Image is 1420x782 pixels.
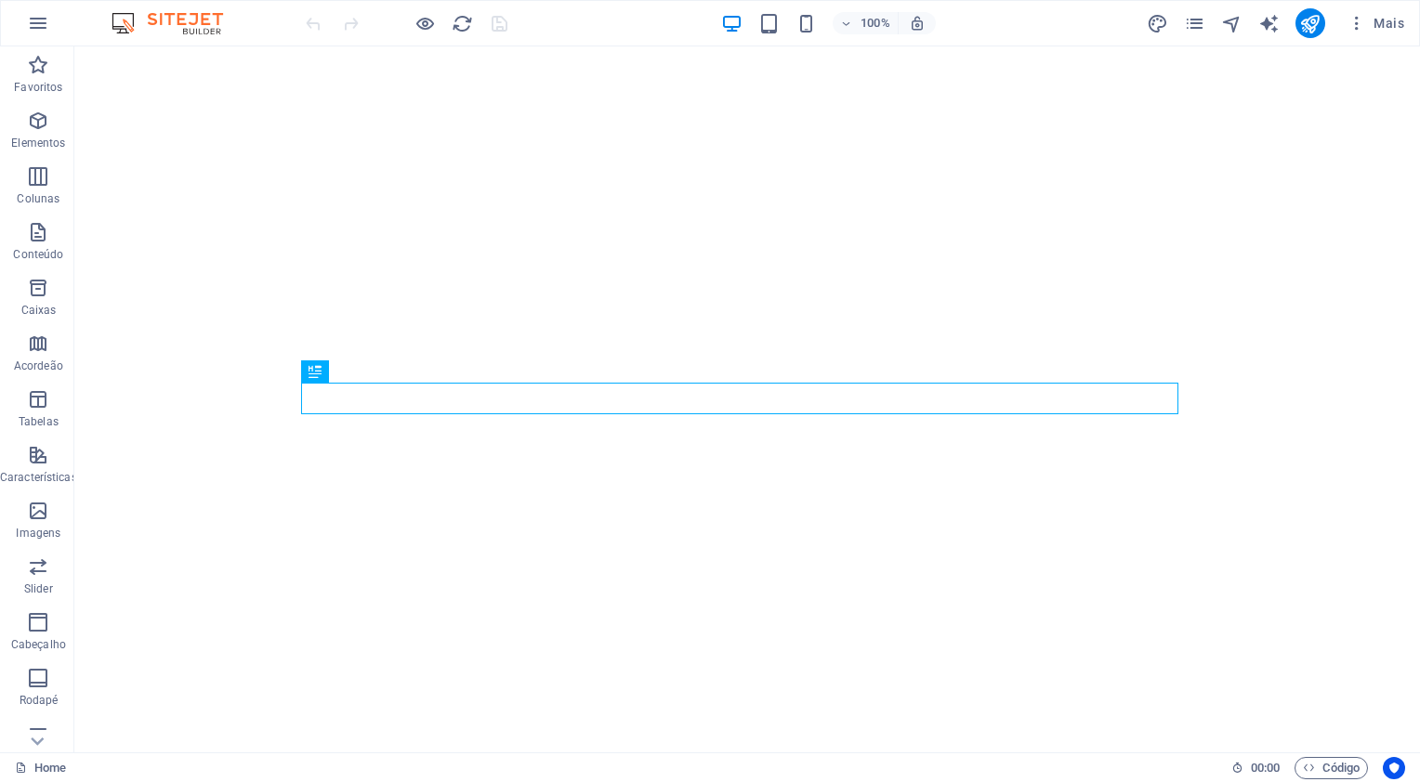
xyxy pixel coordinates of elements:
[1258,12,1281,34] button: text_generator
[414,12,436,34] button: Clique aqui para sair do modo de visualização e continuar editando
[14,80,62,95] p: Favoritos
[21,303,57,318] p: Caixas
[11,136,65,150] p: Elementos
[14,358,63,373] p: Acordeão
[1147,12,1169,34] button: design
[1383,757,1405,779] button: Usercentrics
[451,12,473,34] button: reload
[1348,14,1404,33] span: Mais
[107,12,246,34] img: Editor Logo
[1221,13,1242,34] i: Navegador
[1295,8,1325,38] button: publish
[1264,761,1267,775] span: :
[452,13,473,34] i: Recarregar página
[1251,757,1280,779] span: 00 00
[19,414,59,429] p: Tabelas
[1231,757,1281,779] h6: Tempo de sessão
[13,247,63,262] p: Conteúdo
[11,637,66,652] p: Cabeçalho
[1303,757,1360,779] span: Código
[1184,12,1206,34] button: pages
[909,15,926,32] i: Ao redimensionar, ajusta automaticamente o nível de zoom para caber no dispositivo escolhido.
[1340,8,1412,38] button: Mais
[1295,757,1368,779] button: Código
[1299,13,1321,34] i: Publicar
[17,191,59,206] p: Colunas
[24,581,53,596] p: Slider
[1147,13,1168,34] i: Design (Ctrl+Alt+Y)
[15,757,66,779] a: Clique para cancelar a seleção. Clique duas vezes para abrir as Páginas
[20,693,59,708] p: Rodapé
[1258,13,1280,34] i: AI Writer
[833,12,899,34] button: 100%
[1221,12,1243,34] button: navigator
[861,12,890,34] h6: 100%
[1184,13,1205,34] i: Páginas (Ctrl+Alt+S)
[16,526,60,541] p: Imagens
